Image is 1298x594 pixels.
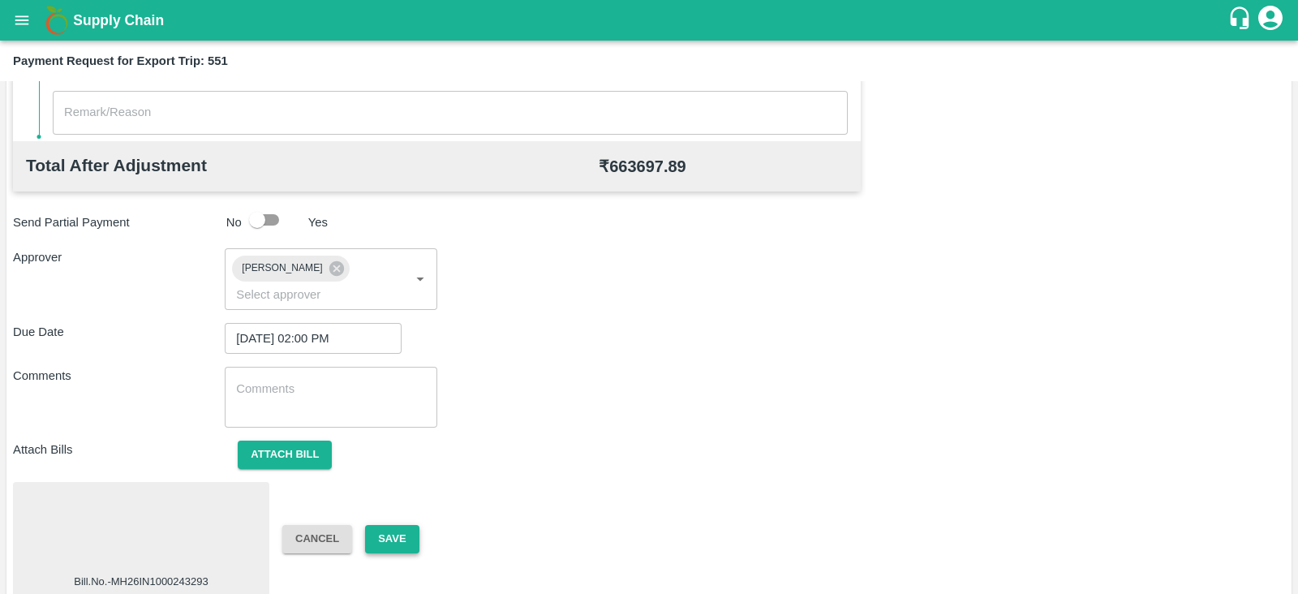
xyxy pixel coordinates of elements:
[13,54,228,67] b: Payment Request for Export Trip: 551
[365,525,419,553] button: Save
[1256,3,1285,37] div: account of current user
[73,12,164,28] b: Supply Chain
[232,260,332,277] span: [PERSON_NAME]
[13,441,225,458] p: Attach Bills
[74,575,208,590] span: Bill.No.-MH26IN1000243293
[13,213,220,231] p: Send Partial Payment
[599,157,686,175] b: ₹ 663697.89
[41,4,73,37] img: logo
[308,213,328,231] p: Yes
[232,256,349,282] div: [PERSON_NAME]
[73,9,1227,32] a: Supply Chain
[238,441,332,469] button: Attach bill
[13,248,225,266] p: Approver
[1227,6,1256,35] div: customer-support
[26,156,207,174] b: Total After Adjustment
[410,269,431,290] button: Open
[3,2,41,39] button: open drawer
[13,367,225,385] p: Comments
[230,284,384,305] input: Select approver
[225,323,390,354] input: Choose date, selected date is Sep 24, 2025
[13,323,225,341] p: Due Date
[282,525,352,553] button: Cancel
[226,213,242,231] p: No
